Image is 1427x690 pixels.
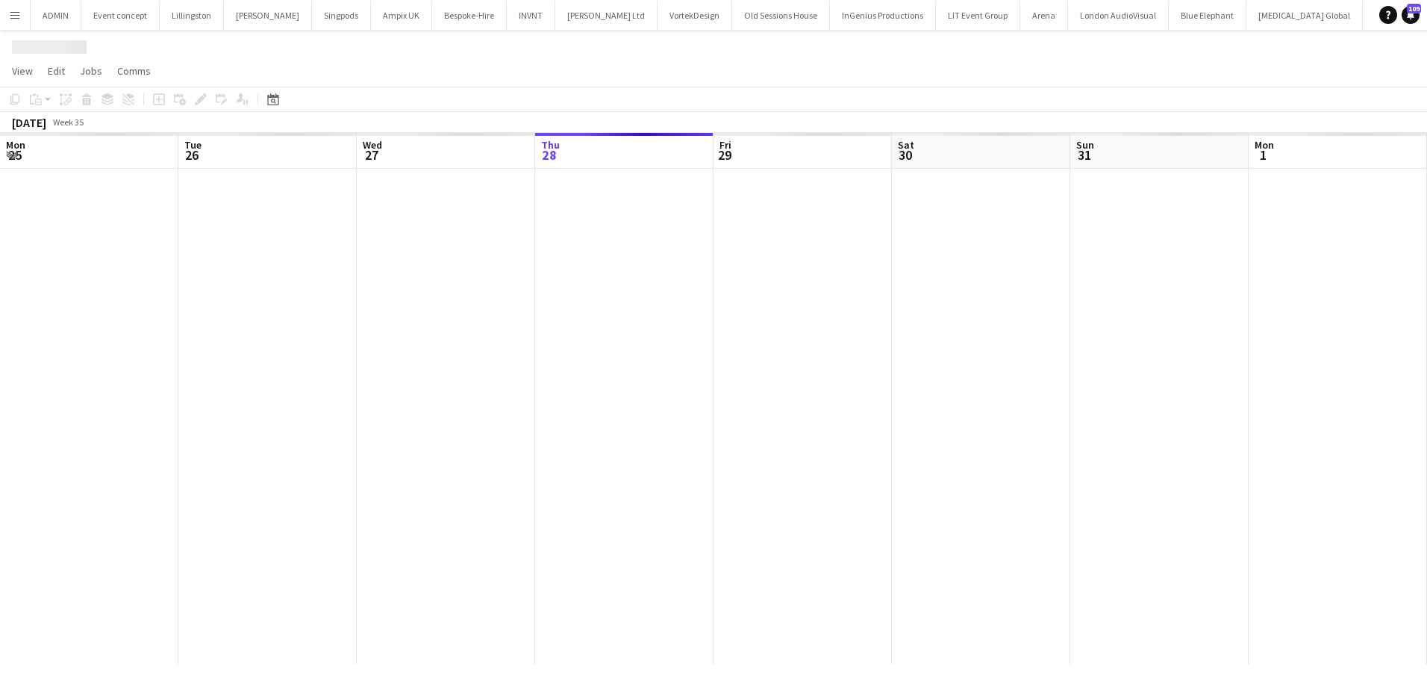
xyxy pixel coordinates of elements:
[31,1,81,30] button: ADMIN
[1074,146,1094,164] span: 31
[182,146,202,164] span: 26
[48,64,65,78] span: Edit
[432,1,507,30] button: Bespoke-Hire
[1407,4,1421,13] span: 109
[81,1,160,30] button: Event concept
[539,146,560,164] span: 28
[4,146,25,164] span: 25
[1020,1,1068,30] button: Arena
[1255,138,1274,152] span: Mon
[1246,1,1363,30] button: [MEDICAL_DATA] Global
[717,146,731,164] span: 29
[1076,138,1094,152] span: Sun
[1068,1,1169,30] button: London AudioVisual
[160,1,224,30] button: Lillingston
[224,1,312,30] button: [PERSON_NAME]
[74,61,108,81] a: Jobs
[49,116,87,128] span: Week 35
[117,64,151,78] span: Comms
[184,138,202,152] span: Tue
[658,1,732,30] button: VortekDesign
[507,1,555,30] button: INVNT
[936,1,1020,30] button: LIT Event Group
[896,146,914,164] span: 30
[312,1,371,30] button: Singpods
[830,1,936,30] button: InGenius Productions
[12,115,46,130] div: [DATE]
[80,64,102,78] span: Jobs
[555,1,658,30] button: [PERSON_NAME] Ltd
[371,1,432,30] button: Ampix UK
[42,61,71,81] a: Edit
[1169,1,1246,30] button: Blue Elephant
[732,1,830,30] button: Old Sessions House
[360,146,382,164] span: 27
[1252,146,1274,164] span: 1
[111,61,157,81] a: Comms
[719,138,731,152] span: Fri
[1402,6,1420,24] a: 109
[6,138,25,152] span: Mon
[541,138,560,152] span: Thu
[12,64,33,78] span: View
[898,138,914,152] span: Sat
[363,138,382,152] span: Wed
[6,61,39,81] a: View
